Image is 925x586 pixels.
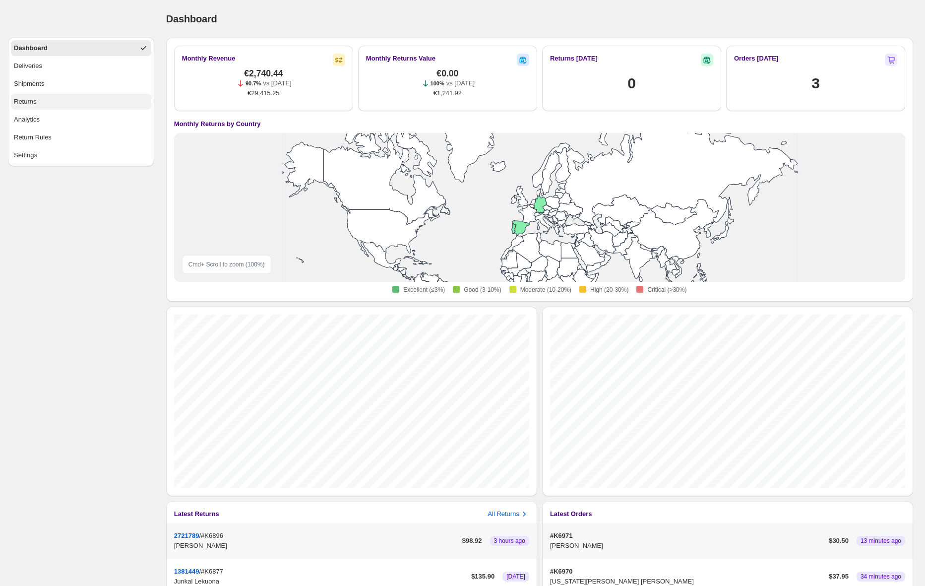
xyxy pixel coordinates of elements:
[829,536,849,546] p: $ 30.50
[488,509,519,519] h3: All Returns
[166,13,217,24] span: Dashboard
[734,54,778,64] h2: Orders [DATE]
[462,536,482,546] p: $ 98.92
[14,115,40,125] div: Analytics
[550,54,598,64] h2: Returns [DATE]
[14,132,52,142] div: Return Rules
[174,119,261,129] h4: Monthly Returns by Country
[647,286,686,294] span: Critical (>30%)
[201,532,223,539] span: #K6896
[431,80,444,86] span: 100%
[14,79,44,89] div: Shipments
[11,147,151,163] button: Settings
[446,78,475,88] p: vs [DATE]
[366,54,435,64] h2: Monthly Returns Value
[182,54,236,64] h2: Monthly Revenue
[247,88,279,98] span: €29,415.25
[627,73,635,93] h1: 0
[550,567,825,577] p: #K6970
[11,58,151,74] button: Deliveries
[11,130,151,145] button: Return Rules
[494,537,525,545] span: 3 hours ago
[174,568,199,575] button: 1381449
[550,531,825,541] p: #K6971
[590,286,628,294] span: High (20-30%)
[11,76,151,92] button: Shipments
[471,572,494,582] p: $ 135.90
[11,112,151,128] button: Analytics
[174,531,458,551] div: /
[488,509,529,519] button: All Returns
[246,80,261,86] span: 90.7%
[403,286,445,294] span: Excellent (≤3%)
[861,537,901,545] span: 13 minutes ago
[174,509,219,519] h3: Latest Returns
[14,97,37,107] div: Returns
[244,68,283,78] span: €2,740.44
[14,150,37,160] div: Settings
[464,286,501,294] span: Good (3-10%)
[829,572,849,582] p: $ 37.95
[174,541,458,551] p: [PERSON_NAME]
[520,286,571,294] span: Moderate (10-20%)
[201,568,223,575] span: #K6877
[14,43,48,53] div: Dashboard
[14,61,42,71] div: Deliveries
[436,68,458,78] span: €0.00
[433,88,462,98] span: €1,241.92
[263,78,292,88] p: vs [DATE]
[11,40,151,56] button: Dashboard
[811,73,819,93] h1: 3
[11,94,151,110] button: Returns
[550,509,592,519] h3: Latest Orders
[861,573,901,581] span: 34 minutes ago
[506,573,525,581] span: [DATE]
[174,532,199,539] button: 2721789
[182,255,271,274] div: Cmd + Scroll to zoom ( 100 %)
[550,541,825,551] p: [PERSON_NAME]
